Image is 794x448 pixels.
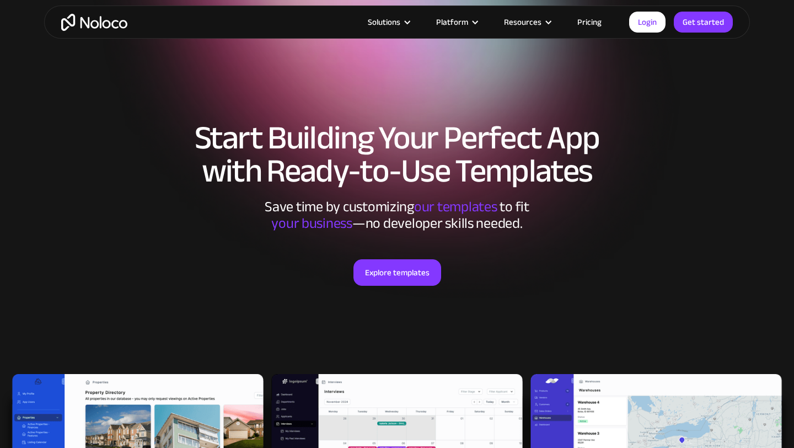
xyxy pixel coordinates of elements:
[368,15,400,29] div: Solutions
[422,15,490,29] div: Platform
[436,15,468,29] div: Platform
[414,193,497,220] span: our templates
[629,12,666,33] a: Login
[232,199,562,232] div: Save time by customizing to fit ‍ —no developer skills needed.
[353,259,441,286] a: Explore templates
[490,15,564,29] div: Resources
[61,14,127,31] a: home
[354,15,422,29] div: Solutions
[564,15,615,29] a: Pricing
[271,210,352,237] span: your business
[504,15,541,29] div: Resources
[55,121,739,188] h1: Start Building Your Perfect App with Ready-to-Use Templates
[674,12,733,33] a: Get started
